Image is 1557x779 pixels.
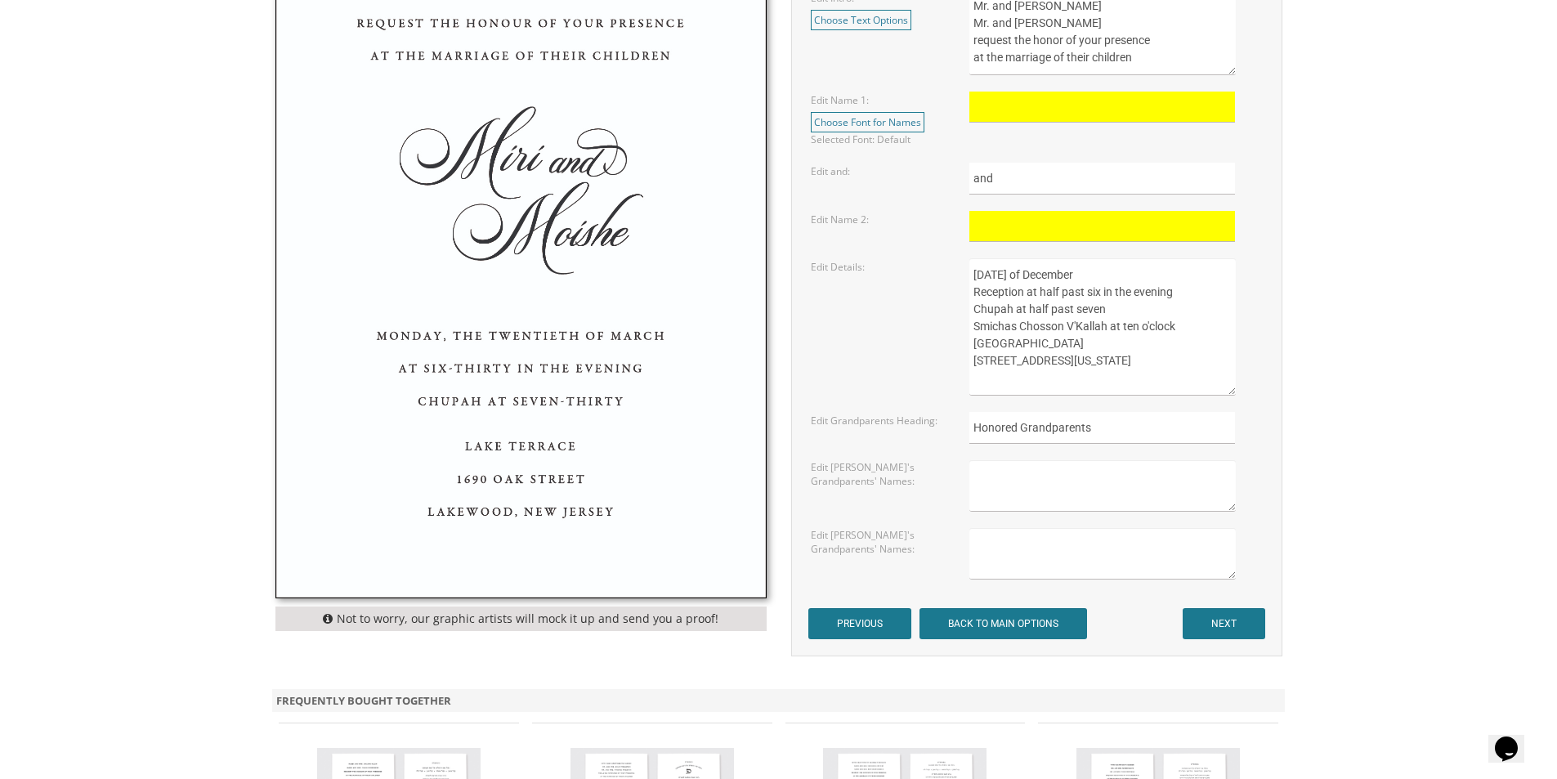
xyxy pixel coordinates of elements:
[811,260,865,274] label: Edit Details:
[919,608,1087,639] input: BACK TO MAIN OPTIONS
[811,164,850,178] label: Edit and:
[811,10,911,30] a: Choose Text Options
[811,93,869,107] label: Edit Name 1:
[1183,608,1265,639] input: NEXT
[969,258,1235,396] textarea: [DATE] of December Reception at half past six in the evening Chupah at half past seven Smichas Ch...
[811,132,945,146] div: Selected Font: Default
[811,112,924,132] a: Choose Font for Names
[811,460,945,488] label: Edit [PERSON_NAME]'s Grandparents' Names:
[275,607,767,631] div: Not to worry, our graphic artists will mock it up and send you a proof!
[811,213,869,226] label: Edit Name 2:
[272,689,1286,713] div: FREQUENTLY BOUGHT TOGETHER
[811,528,945,556] label: Edit [PERSON_NAME]'s Grandparents' Names:
[811,414,937,428] label: Edit Grandparents Heading:
[808,608,911,639] input: PREVIOUS
[1488,714,1541,763] iframe: chat widget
